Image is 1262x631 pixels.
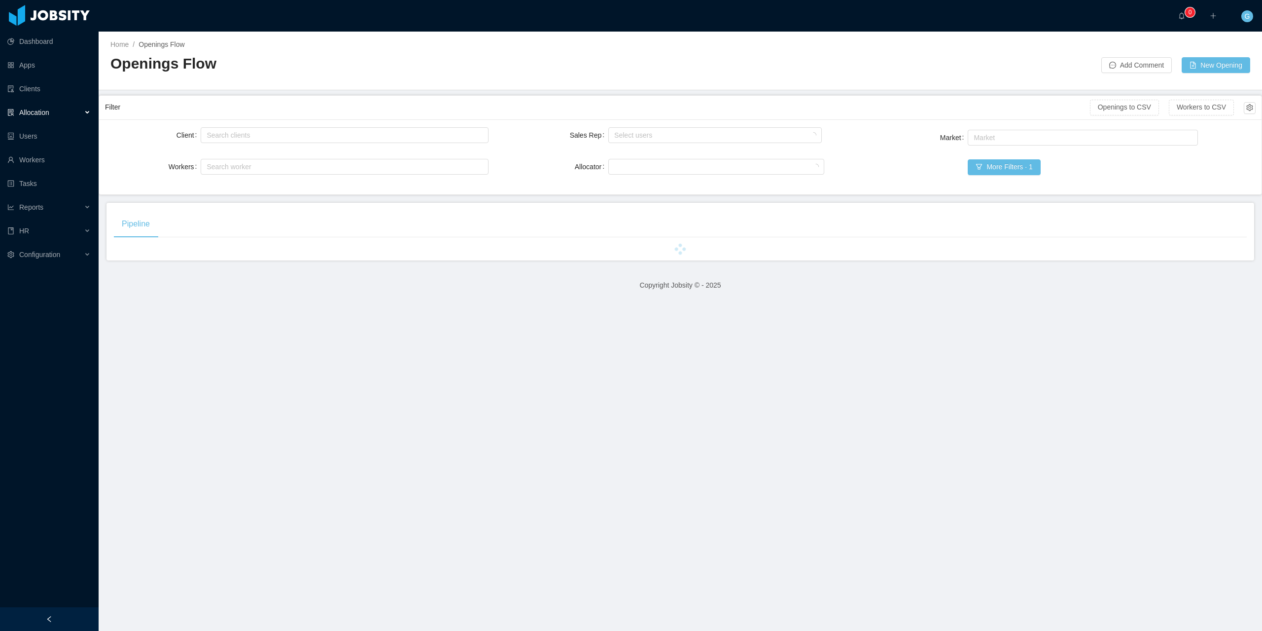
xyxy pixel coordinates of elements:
label: Allocator [575,163,608,171]
button: icon: setting [1244,102,1256,114]
span: HR [19,227,29,235]
a: icon: appstoreApps [7,55,91,75]
input: Sales Rep [611,129,617,141]
button: icon: messageAdd Comment [1101,57,1172,73]
button: icon: file-addNew Opening [1182,57,1250,73]
div: Market [974,133,1188,143]
button: Workers to CSV [1169,100,1234,115]
i: icon: loading [810,132,816,139]
input: Allocator [686,161,691,173]
i: icon: book [7,227,14,234]
input: Market [971,132,976,144]
label: Sales Rep [570,131,608,139]
i: icon: line-chart [7,204,14,211]
div: Search worker [207,162,473,172]
sup: 0 [1185,7,1195,17]
a: icon: profileTasks [7,174,91,193]
i: icon: plus [1210,12,1217,19]
i: icon: solution [7,109,14,116]
span: / [133,40,135,48]
button: icon: filterMore Filters · 1 [968,159,1040,175]
a: icon: auditClients [7,79,91,99]
label: Market [940,134,968,142]
label: Workers [169,163,201,171]
div: Pipeline [114,210,158,238]
i: icon: bell [1178,12,1185,19]
div: Search clients [207,130,478,140]
span: Allocation [19,109,49,116]
a: icon: pie-chartDashboard [7,32,91,51]
label: Client [176,131,201,139]
span: G [1245,10,1250,22]
footer: Copyright Jobsity © - 2025 [99,268,1262,302]
span: Configuration [19,251,60,259]
a: icon: userWorkers [7,150,91,170]
i: icon: loading [813,164,819,171]
div: Filter [105,98,1090,116]
a: Home [110,40,129,48]
div: Select users [614,130,811,140]
input: Client [204,129,209,141]
a: icon: robotUsers [7,126,91,146]
input: Workers [204,161,209,173]
i: icon: setting [7,251,14,258]
button: Openings to CSV [1090,100,1159,115]
h2: Openings Flow [110,54,680,74]
span: Openings Flow [139,40,184,48]
span: Reports [19,203,43,211]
